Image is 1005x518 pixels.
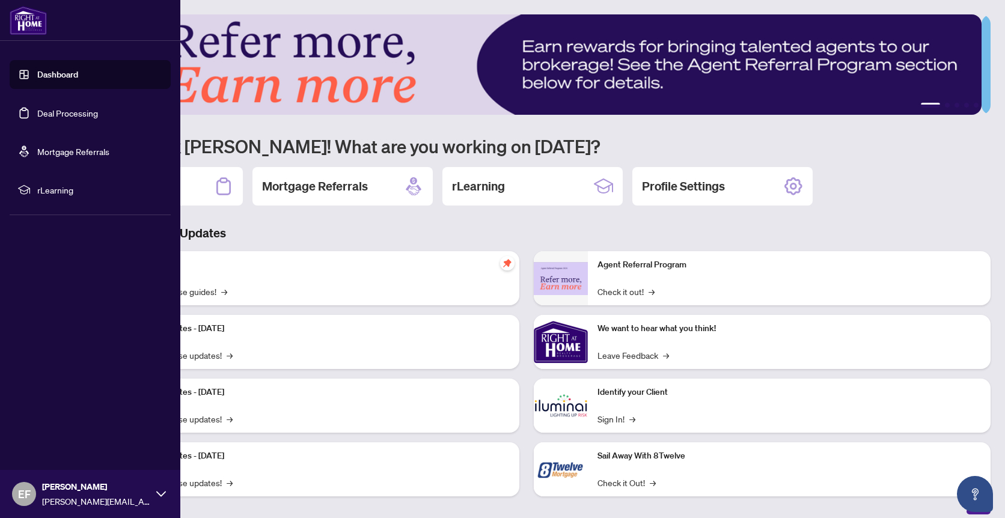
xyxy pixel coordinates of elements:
[597,412,635,425] a: Sign In!→
[42,480,150,493] span: [PERSON_NAME]
[534,442,588,496] img: Sail Away With 8Twelve
[957,476,993,512] button: Open asap
[629,412,635,425] span: →
[63,225,991,242] h3: Brokerage & Industry Updates
[18,486,31,502] span: EF
[597,285,655,298] a: Check it out!→
[597,476,656,489] a: Check it Out!→
[37,108,98,118] a: Deal Processing
[597,386,981,399] p: Identify your Client
[221,285,227,298] span: →
[534,262,588,295] img: Agent Referral Program
[945,103,950,108] button: 2
[649,285,655,298] span: →
[650,476,656,489] span: →
[63,14,982,115] img: Slide 0
[534,315,588,369] img: We want to hear what you think!
[227,412,233,425] span: →
[597,449,981,463] p: Sail Away With 8Twelve
[597,322,981,335] p: We want to hear what you think!
[10,6,47,35] img: logo
[974,103,979,108] button: 5
[227,349,233,362] span: →
[534,379,588,433] img: Identify your Client
[37,146,109,157] a: Mortgage Referrals
[262,178,368,195] h2: Mortgage Referrals
[37,69,78,80] a: Dashboard
[955,103,959,108] button: 3
[63,135,991,157] h1: Welcome back [PERSON_NAME]! What are you working on [DATE]?
[964,103,969,108] button: 4
[500,256,515,270] span: pushpin
[126,322,510,335] p: Platform Updates - [DATE]
[452,178,505,195] h2: rLearning
[642,178,725,195] h2: Profile Settings
[921,103,940,108] button: 1
[663,349,669,362] span: →
[126,386,510,399] p: Platform Updates - [DATE]
[597,258,981,272] p: Agent Referral Program
[126,449,510,463] p: Platform Updates - [DATE]
[42,495,150,508] span: [PERSON_NAME][EMAIL_ADDRESS][DOMAIN_NAME]
[37,183,162,197] span: rLearning
[126,258,510,272] p: Self-Help
[227,476,233,489] span: →
[597,349,669,362] a: Leave Feedback→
